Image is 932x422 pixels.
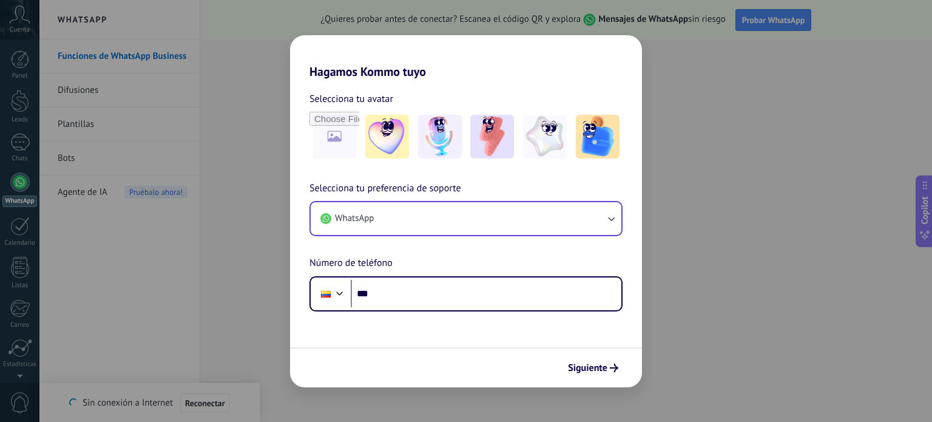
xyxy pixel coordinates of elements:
button: WhatsApp [311,202,621,235]
div: Colombia: + 57 [314,281,337,307]
span: Siguiente [568,364,607,372]
img: -3.jpeg [470,115,514,158]
span: Selecciona tu preferencia de soporte [309,181,461,197]
img: -1.jpeg [365,115,409,158]
img: -2.jpeg [418,115,462,158]
span: Selecciona tu avatar [309,91,393,107]
img: -5.jpeg [576,115,620,158]
span: Número de teléfono [309,256,393,271]
span: WhatsApp [335,213,374,225]
button: Siguiente [562,358,624,378]
h2: Hagamos Kommo tuyo [290,35,642,79]
img: -4.jpeg [523,115,567,158]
